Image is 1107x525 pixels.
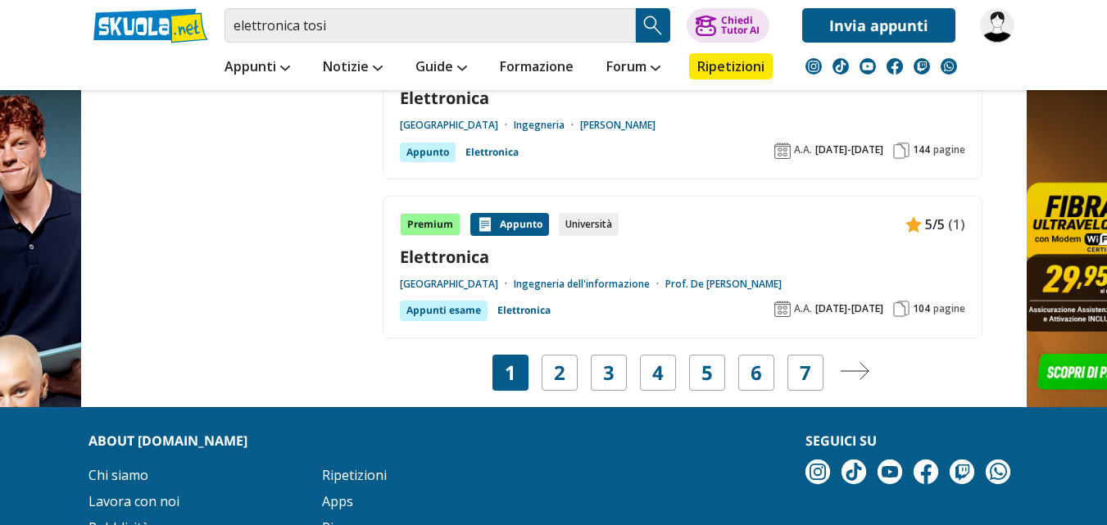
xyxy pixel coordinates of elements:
[840,362,869,380] img: Pagina successiva
[893,143,910,159] img: Pagine
[774,301,791,317] img: Anno accademico
[400,301,488,320] div: Appunti esame
[497,301,551,320] a: Elettronica
[400,143,456,162] div: Appunto
[800,361,811,384] a: 7
[774,143,791,159] img: Anno accademico
[840,361,869,384] a: Pagina successiva
[636,8,670,43] button: Search Button
[400,246,965,268] a: Elettronica
[805,58,822,75] img: instagram
[833,58,849,75] img: tiktok
[641,13,665,38] img: Cerca appunti, riassunti o versioni
[914,459,938,484] img: facebook
[220,53,294,83] a: Appunti
[805,459,830,484] img: instagram
[400,87,965,109] a: Elettronica
[701,361,713,384] a: 5
[815,302,883,315] span: [DATE]-[DATE]
[665,278,782,291] a: Prof. De [PERSON_NAME]
[913,302,930,315] span: 104
[383,355,982,391] nav: Navigazione pagine
[559,213,619,236] div: Università
[980,8,1014,43] img: Candyy
[411,53,471,83] a: Guide
[887,58,903,75] img: facebook
[88,432,247,450] strong: About [DOMAIN_NAME]
[505,361,516,384] span: 1
[842,459,866,484] img: tiktok
[721,16,760,35] div: Chiedi Tutor AI
[794,302,812,315] span: A.A.
[905,216,922,233] img: Appunti contenuto
[941,58,957,75] img: WhatsApp
[815,143,883,156] span: [DATE]-[DATE]
[496,53,578,83] a: Formazione
[602,53,665,83] a: Forum
[477,216,493,233] img: Appunti contenuto
[948,214,965,235] span: (1)
[794,143,812,156] span: A.A.
[860,58,876,75] img: youtube
[322,466,387,484] a: Ripetizioni
[933,143,965,156] span: pagine
[319,53,387,83] a: Notizie
[802,8,955,43] a: Invia appunti
[687,8,769,43] button: ChiediTutor AI
[554,361,565,384] a: 2
[470,213,549,236] div: Appunto
[925,214,945,235] span: 5/5
[893,301,910,317] img: Pagine
[652,361,664,384] a: 4
[950,459,974,484] img: twitch
[88,466,148,484] a: Chi siamo
[603,361,615,384] a: 3
[913,143,930,156] span: 144
[88,492,179,510] a: Lavora con noi
[225,8,636,43] input: Cerca appunti, riassunti o versioni
[322,492,353,510] a: Apps
[933,302,965,315] span: pagine
[878,459,902,484] img: youtube
[400,278,514,291] a: [GEOGRAPHIC_DATA]
[580,119,656,132] a: [PERSON_NAME]
[400,213,460,236] div: Premium
[514,278,665,291] a: Ingegneria dell'informazione
[805,432,877,450] strong: Seguici su
[514,119,580,132] a: Ingegneria
[751,361,762,384] a: 6
[986,459,1010,484] img: WhatsApp
[400,119,514,132] a: [GEOGRAPHIC_DATA]
[465,143,519,162] a: Elettronica
[914,58,930,75] img: twitch
[689,53,773,79] a: Ripetizioni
